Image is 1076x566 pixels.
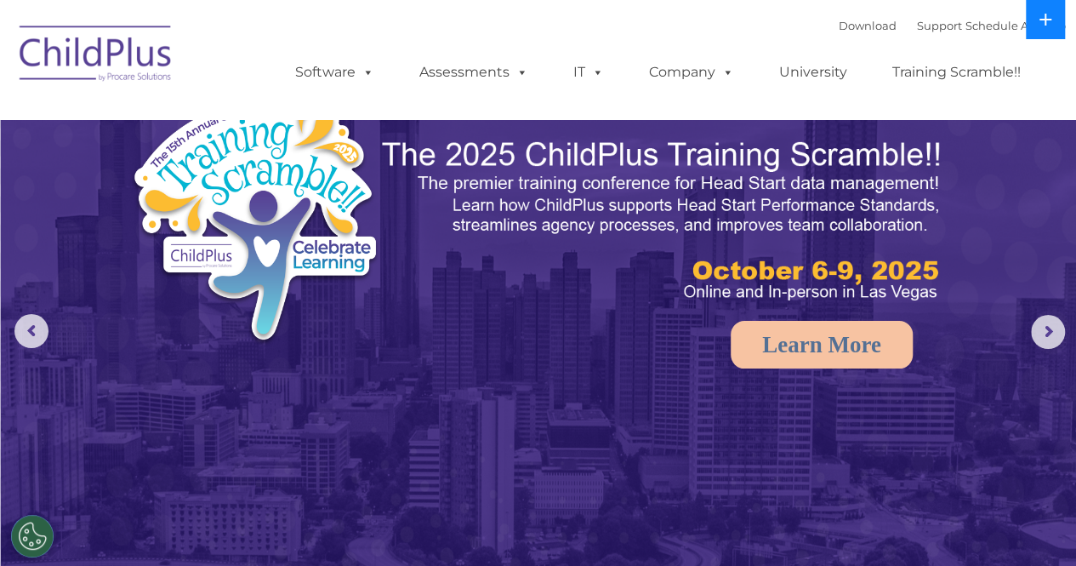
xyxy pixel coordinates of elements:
[402,55,545,89] a: Assessments
[731,321,913,369] a: Learn More
[11,515,54,557] button: Cookies Settings
[278,55,391,89] a: Software
[236,112,288,125] span: Last name
[632,55,751,89] a: Company
[917,19,962,32] a: Support
[839,19,897,32] a: Download
[875,55,1038,89] a: Training Scramble!!
[965,19,1066,32] a: Schedule A Demo
[236,182,309,195] span: Phone number
[839,19,1066,32] font: |
[762,55,864,89] a: University
[11,14,181,99] img: ChildPlus by Procare Solutions
[556,55,621,89] a: IT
